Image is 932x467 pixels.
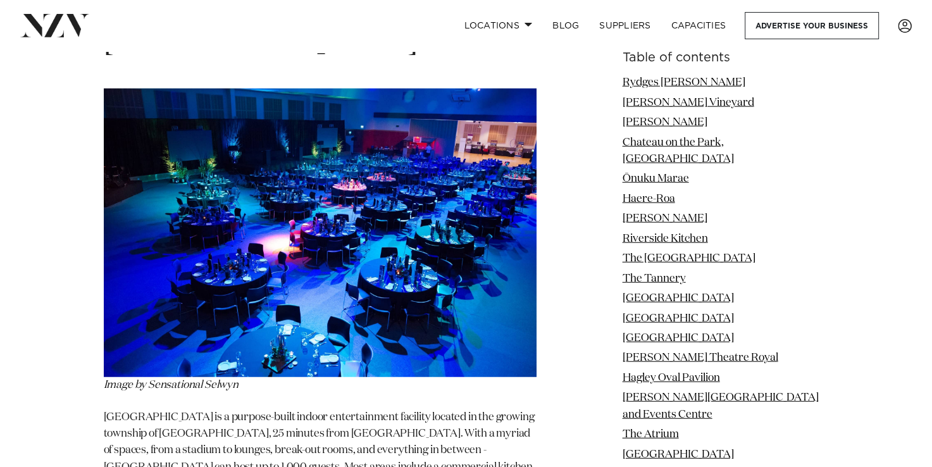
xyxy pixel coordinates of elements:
a: [GEOGRAPHIC_DATA] [623,333,734,344]
a: Rydges [PERSON_NAME] [623,77,745,88]
a: [PERSON_NAME] Vineyard [623,97,754,108]
a: Locations [454,12,542,39]
a: [PERSON_NAME][GEOGRAPHIC_DATA] and Events Centre [623,392,819,420]
a: Hagley Oval Pavilion [623,373,720,383]
a: The [GEOGRAPHIC_DATA] [623,253,755,264]
a: Haere-Roa [623,194,675,204]
a: BLOG [542,12,589,39]
a: Ōnuku Marae [623,173,689,184]
a: Chateau on the Park, [GEOGRAPHIC_DATA] [623,137,734,164]
a: [GEOGRAPHIC_DATA] [623,293,734,304]
a: [PERSON_NAME] [623,213,707,224]
img: nzv-logo.png [20,14,89,37]
img: Christchurch Venue - Lincoln Event Centre [104,89,537,377]
a: [GEOGRAPHIC_DATA] [623,313,734,323]
a: [PERSON_NAME] Theatre Royal [623,352,778,363]
a: The Atrium [623,429,679,440]
a: SUPPLIERS [589,12,661,39]
em: Image by Sensational Selwyn [104,380,239,390]
h6: Table of contents [623,51,829,65]
a: Riverside Kitchen [623,233,708,244]
a: The Tannery [623,273,686,283]
a: [GEOGRAPHIC_DATA] [623,449,734,459]
a: Capacities [661,12,736,39]
a: Advertise your business [745,12,879,39]
a: [PERSON_NAME] [623,117,707,128]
